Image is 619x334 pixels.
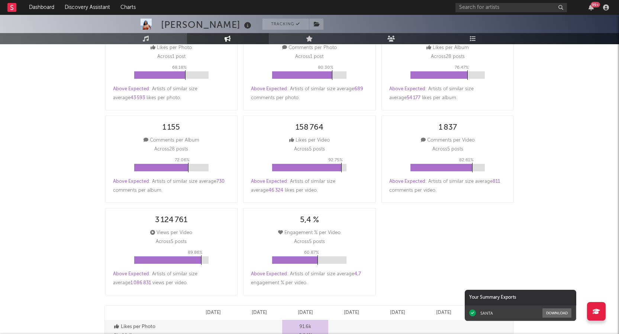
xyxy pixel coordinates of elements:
p: 91.6k [299,322,311,331]
span: Above Expected [389,179,425,184]
div: 158 764 [296,123,323,132]
p: Across 1 post [157,52,186,61]
span: 46 324 [268,188,283,193]
span: 689 [354,87,363,91]
div: SANTA [480,311,493,316]
div: Comments per Photo [282,43,337,52]
button: Download [542,308,571,318]
div: Likes per Album [426,43,469,52]
p: 72.06 % [175,156,190,165]
div: Likes per Photo [151,43,192,52]
div: : Artists of similar size average comments per photo . [251,85,368,103]
span: 730 [216,179,225,184]
span: Above Expected [251,179,287,184]
button: 99+ [589,4,594,10]
div: 1 155 [162,123,180,132]
div: : Artists of similar size average likes per video . [251,177,368,195]
span: Above Expected [251,87,287,91]
div: 1 837 [439,123,457,132]
div: Your Summary Exports [465,290,576,305]
div: : Artists of similar size average likes per album . [389,85,506,103]
span: Above Expected [113,179,149,184]
div: Comments per Video [421,136,475,145]
div: Views per Video [150,228,192,237]
p: Across 5 posts [294,145,325,154]
p: [DATE] [344,308,359,317]
div: : Artists of similar size average engagement % per video . [251,270,368,288]
p: Across 5 posts [294,237,325,246]
p: 68.18 % [172,63,187,72]
p: Across 5 posts [432,145,463,154]
div: Likes per Video [289,136,330,145]
div: [PERSON_NAME] [161,19,253,31]
span: Above Expected [389,87,425,91]
div: Engagement % per Video [278,228,341,237]
p: 80.30 % [318,63,333,72]
div: : Artists of similar size average views per video . [113,270,230,288]
span: 43 593 [130,95,145,100]
p: [DATE] [298,308,313,317]
div: 99 + [591,2,600,7]
p: [DATE] [436,308,451,317]
p: 82.61 % [459,156,474,165]
span: Above Expected [251,272,287,276]
div: 3 124 761 [155,216,187,225]
span: 1 086 831 [130,281,151,285]
input: Search for artists [455,3,567,12]
p: Likes per Photo [114,322,188,331]
p: Across 1 post [295,52,323,61]
p: 89.86 % [188,248,203,257]
div: : Artists of similar size average likes per photo . [113,85,230,103]
p: Across 28 posts [154,145,188,154]
div: 5,4 % [300,216,319,225]
p: 60.87 % [304,248,319,257]
span: Above Expected [113,87,149,91]
p: [DATE] [252,308,267,317]
p: 92.75 % [328,156,343,165]
p: Across 28 posts [431,52,465,61]
div: Comments per Album [144,136,199,145]
span: 54 177 [407,95,420,100]
button: Tracking [262,19,309,30]
span: 811 [493,179,500,184]
span: Above Expected [113,272,149,276]
div: : Artists of similar size average comments per video . [389,177,506,195]
p: [DATE] [206,308,221,317]
div: : Artists of similar size average comments per album . [113,177,230,195]
p: [DATE] [390,308,405,317]
p: 76.47 % [455,63,469,72]
span: 4,7 [354,272,361,276]
p: Across 5 posts [156,237,187,246]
